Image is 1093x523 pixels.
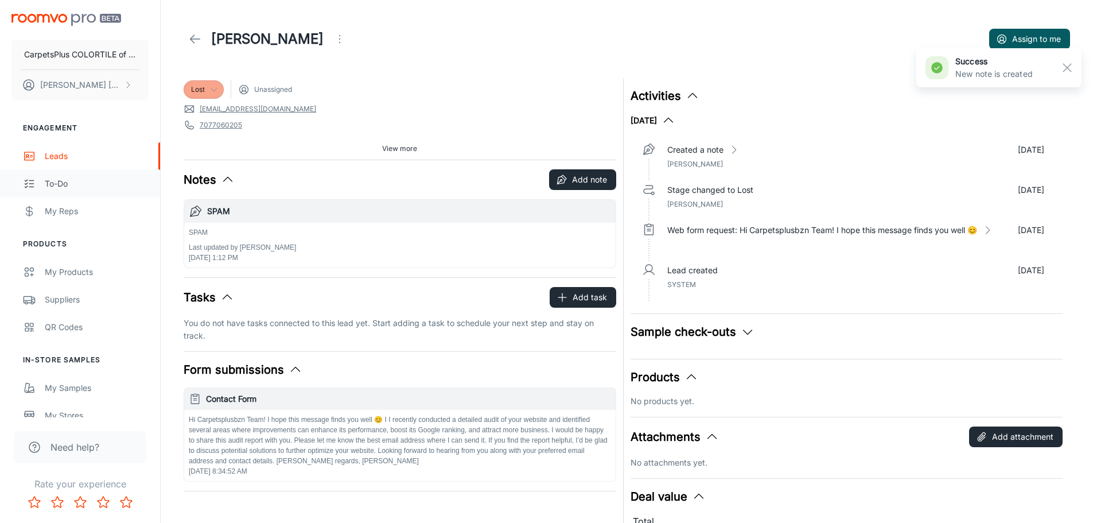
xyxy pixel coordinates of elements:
p: [PERSON_NAME] [PERSON_NAME] [40,79,121,91]
button: Products [631,369,698,386]
div: My Stores [45,409,149,422]
p: Lead created [667,264,718,277]
button: View more [378,140,422,157]
div: My Products [45,266,149,278]
p: Web form request: Hi Carpetsplusbzn Team! I hope this message finds you well 😊 [667,224,977,237]
p: CarpetsPlus COLORTILE of Bozeman [24,48,136,61]
button: Deal value [631,488,706,505]
button: Attachments [631,428,719,445]
button: Add task [550,287,616,308]
h6: Contact Form [206,393,611,405]
button: Sample check-outs [631,323,754,340]
img: Roomvo PRO Beta [11,14,121,26]
button: [DATE] [631,114,675,127]
p: [DATE] [1018,224,1044,237]
a: [EMAIL_ADDRESS][DOMAIN_NAME] [200,104,316,114]
span: Unassigned [254,84,292,95]
div: Lost [184,80,224,99]
h6: SPAM [207,205,611,218]
p: [DATE] 1:12 PM [189,253,296,263]
p: [DATE] [1018,184,1044,196]
div: Suppliers [45,293,149,306]
span: [PERSON_NAME] [667,200,723,208]
p: No products yet. [631,395,1063,408]
span: Need help? [50,440,99,454]
button: Rate 5 star [115,491,138,514]
button: Assign to me [989,29,1070,49]
span: [DATE] 8:34:52 AM [189,467,247,475]
div: My Reps [45,205,149,218]
button: CarpetsPlus COLORTILE of Bozeman [11,40,149,69]
p: Stage changed to Lost [667,184,753,196]
div: My Samples [45,382,149,394]
p: No attachments yet. [631,456,1063,469]
p: You do not have tasks connected to this lead yet. Start adding a task to schedule your next step ... [184,317,616,342]
a: 7077060205 [200,120,242,130]
h6: success [955,55,1033,68]
p: Hi Carpetsplusbzn Team! I hope this message finds you well 😊 I I recently conducted a detailed au... [189,414,611,466]
button: Notes [184,171,235,188]
button: Rate 4 star [92,491,115,514]
h1: [PERSON_NAME] [211,29,324,49]
p: [DATE] [1018,144,1044,156]
div: QR Codes [45,321,149,334]
button: [PERSON_NAME] [PERSON_NAME] [11,70,149,100]
button: Rate 2 star [46,491,69,514]
button: SPAMSPAMLast updated by [PERSON_NAME][DATE] 1:12 PM [184,200,616,268]
button: Tasks [184,289,234,306]
button: Add note [549,169,616,190]
p: Rate your experience [9,477,151,491]
button: Rate 3 star [69,491,92,514]
div: Leads [45,150,149,162]
button: Form submissions [184,361,302,378]
p: New note is created [955,68,1033,80]
span: [PERSON_NAME] [667,160,723,168]
span: System [667,280,696,289]
button: Rate 1 star [23,491,46,514]
span: View more [382,144,417,154]
button: Contact FormHi Carpetsplusbzn Team! I hope this message finds you well 😊 I I recently conducted a... [184,388,616,481]
button: Add attachment [969,427,1063,447]
button: Activities [631,87,699,104]
p: [DATE] [1018,264,1044,277]
div: To-do [45,177,149,190]
span: Lost [191,84,205,95]
p: SPAM [189,227,296,238]
p: Last updated by [PERSON_NAME] [189,242,296,253]
button: Open menu [328,28,351,51]
p: Created a note [667,144,724,156]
